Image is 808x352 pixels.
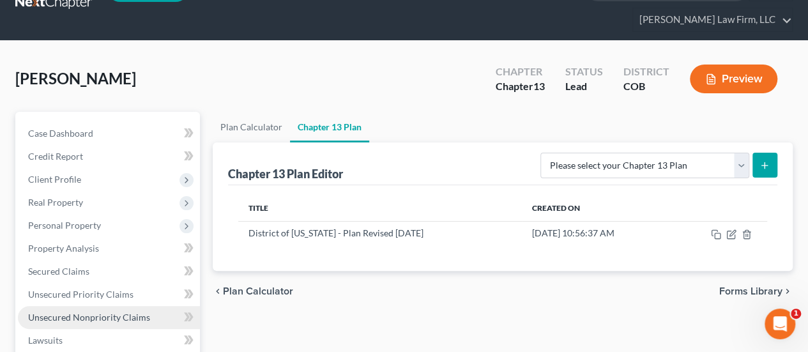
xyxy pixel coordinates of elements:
iframe: Intercom live chat [765,309,795,339]
a: Chapter 13 Plan [290,112,369,142]
span: Forms Library [719,286,782,296]
i: chevron_left [213,286,223,296]
td: [DATE] 10:56:37 AM [522,221,671,245]
button: chevron_left Plan Calculator [213,286,293,296]
a: Unsecured Nonpriority Claims [18,306,200,329]
span: Unsecured Nonpriority Claims [28,312,150,323]
button: Forms Library chevron_right [719,286,793,296]
span: Client Profile [28,174,81,185]
span: Plan Calculator [223,286,293,296]
span: Unsecured Priority Claims [28,289,133,300]
th: Title [238,195,522,221]
span: Secured Claims [28,266,89,277]
a: Case Dashboard [18,122,200,145]
span: Property Analysis [28,243,99,254]
span: 1 [791,309,801,319]
span: Real Property [28,197,83,208]
i: chevron_right [782,286,793,296]
span: Case Dashboard [28,128,93,139]
a: Lawsuits [18,329,200,352]
a: Plan Calculator [213,112,290,142]
a: Credit Report [18,145,200,168]
div: Chapter [496,65,545,79]
div: Chapter [496,79,545,94]
a: Unsecured Priority Claims [18,283,200,306]
a: Secured Claims [18,260,200,283]
span: 13 [533,80,545,92]
div: Lead [565,79,603,94]
a: [PERSON_NAME] Law Firm, LLC [633,8,792,31]
div: COB [623,79,669,94]
div: Chapter 13 Plan Editor [228,166,343,181]
td: District of [US_STATE] - Plan Revised [DATE] [238,221,522,245]
a: Property Analysis [18,237,200,260]
span: [PERSON_NAME] [15,69,136,88]
div: Status [565,65,603,79]
div: District [623,65,669,79]
span: Personal Property [28,220,101,231]
th: Created On [522,195,671,221]
span: Credit Report [28,151,83,162]
button: Preview [690,65,777,93]
span: Lawsuits [28,335,63,346]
